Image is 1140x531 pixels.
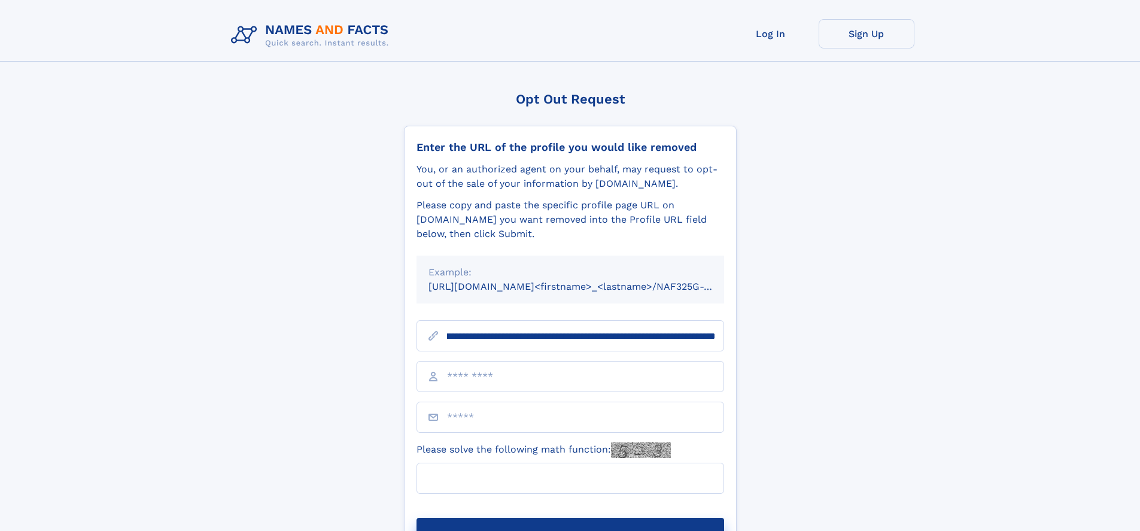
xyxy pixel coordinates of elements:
[226,19,399,51] img: Logo Names and Facts
[417,198,724,241] div: Please copy and paste the specific profile page URL on [DOMAIN_NAME] you want removed into the Pr...
[417,442,671,458] label: Please solve the following math function:
[417,141,724,154] div: Enter the URL of the profile you would like removed
[723,19,819,48] a: Log In
[428,265,712,280] div: Example:
[428,281,747,292] small: [URL][DOMAIN_NAME]<firstname>_<lastname>/NAF325G-xxxxxxxx
[417,162,724,191] div: You, or an authorized agent on your behalf, may request to opt-out of the sale of your informatio...
[404,92,737,107] div: Opt Out Request
[819,19,914,48] a: Sign Up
